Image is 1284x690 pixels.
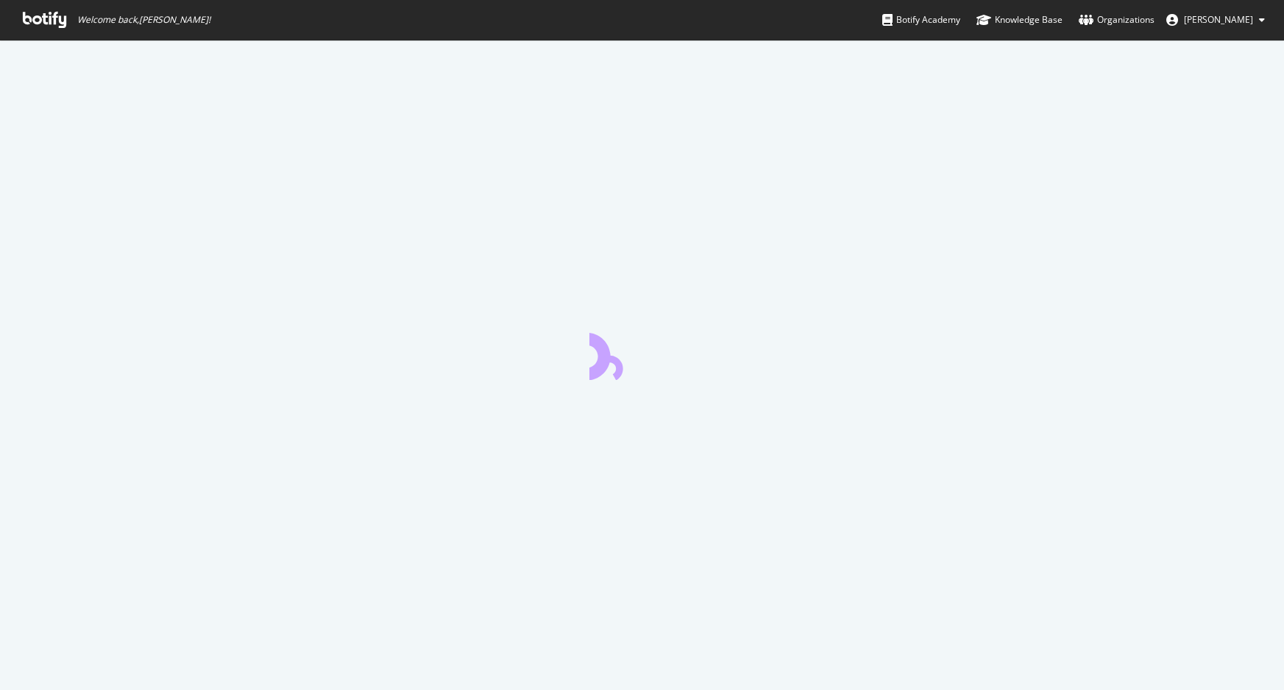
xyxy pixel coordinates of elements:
button: [PERSON_NAME] [1154,8,1277,32]
span: Milosz Pekala [1184,13,1253,26]
div: Botify Academy [882,13,960,27]
span: Welcome back, [PERSON_NAME] ! [77,14,210,26]
div: animation [589,327,695,380]
div: Knowledge Base [976,13,1063,27]
div: Organizations [1079,13,1154,27]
